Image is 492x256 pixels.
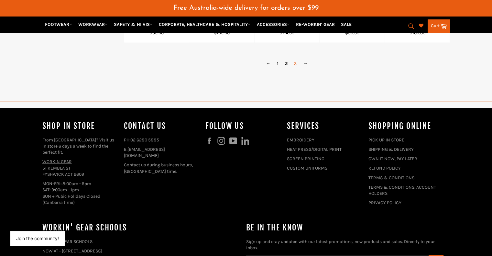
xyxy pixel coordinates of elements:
[76,19,110,30] a: WORKWEAR
[368,165,401,171] a: REFUND POLICY
[300,59,311,68] a: →
[282,59,291,68] span: 2
[42,137,117,156] p: From [GEOGRAPHIC_DATA]? Visit us in store 6 days a week to find the perfect fit.
[293,19,337,30] a: RE-WORKIN' GEAR
[130,137,159,143] a: 02 6280 5885
[428,19,450,33] a: Cart
[291,59,300,68] a: 3
[246,222,443,233] h4: Be in the know
[42,121,117,131] h4: Shop In Store
[42,181,117,206] p: MON-FRI: 8:00am - 5pm SAT: 9:00am - 1pm SUN + Pubic Holidays Closed (Canberra time)
[111,19,155,30] a: SAFETY & HI VIS
[338,19,354,30] a: SALE
[124,162,199,174] p: Contact us during business hours, [GEOGRAPHIC_DATA] time.
[287,121,362,131] h4: services
[246,239,443,251] p: Sign up and stay updated with our latest promotions, new products and sales. Directly to your inbox.
[368,175,414,181] a: TERMS & CONDITIONS
[368,137,404,143] a: PICK UP IN STORE
[156,19,253,30] a: CORPORATE, HEALTHCARE & HOSPITALITY
[16,236,59,241] button: Join the community!
[287,147,342,152] a: HEAT PRESS/DIGITAL PRINT
[124,121,199,131] h4: Contact Us
[205,121,280,131] h4: Follow us
[42,239,93,244] a: WORKIN' GEAR SCHOOLS
[287,165,327,171] a: CUSTOM UNIFORMS
[42,19,75,30] a: FOOTWEAR
[287,156,324,161] a: SCREEN PRINTING
[42,222,240,233] h4: WORKIN' GEAR SCHOOLS
[274,59,282,68] a: 1
[368,200,401,206] a: PRIVACY POLICY
[263,59,274,68] a: ←
[368,121,443,131] h4: SHOPPING ONLINE
[254,19,292,30] a: ACCESSORIES
[368,156,417,161] a: OWN IT NOW, PAY LATER
[368,147,414,152] a: SHIPPING & DELIVERY
[173,5,319,11] span: Free Australia-wide delivery for orders over $99
[368,184,436,196] a: TERMS & CONDITIONS: ACCOUNT HOLDERS
[124,146,199,159] p: E:
[42,159,72,164] a: WORKIN GEAR
[42,159,117,177] p: 51 KEMBLA ST FYSHWICK ACT 2609
[42,248,240,254] p: NOW AT - [STREET_ADDRESS]
[124,147,165,158] a: [EMAIL_ADDRESS][DOMAIN_NAME]
[124,137,199,143] p: PH:
[287,137,314,143] a: EMBROIDERY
